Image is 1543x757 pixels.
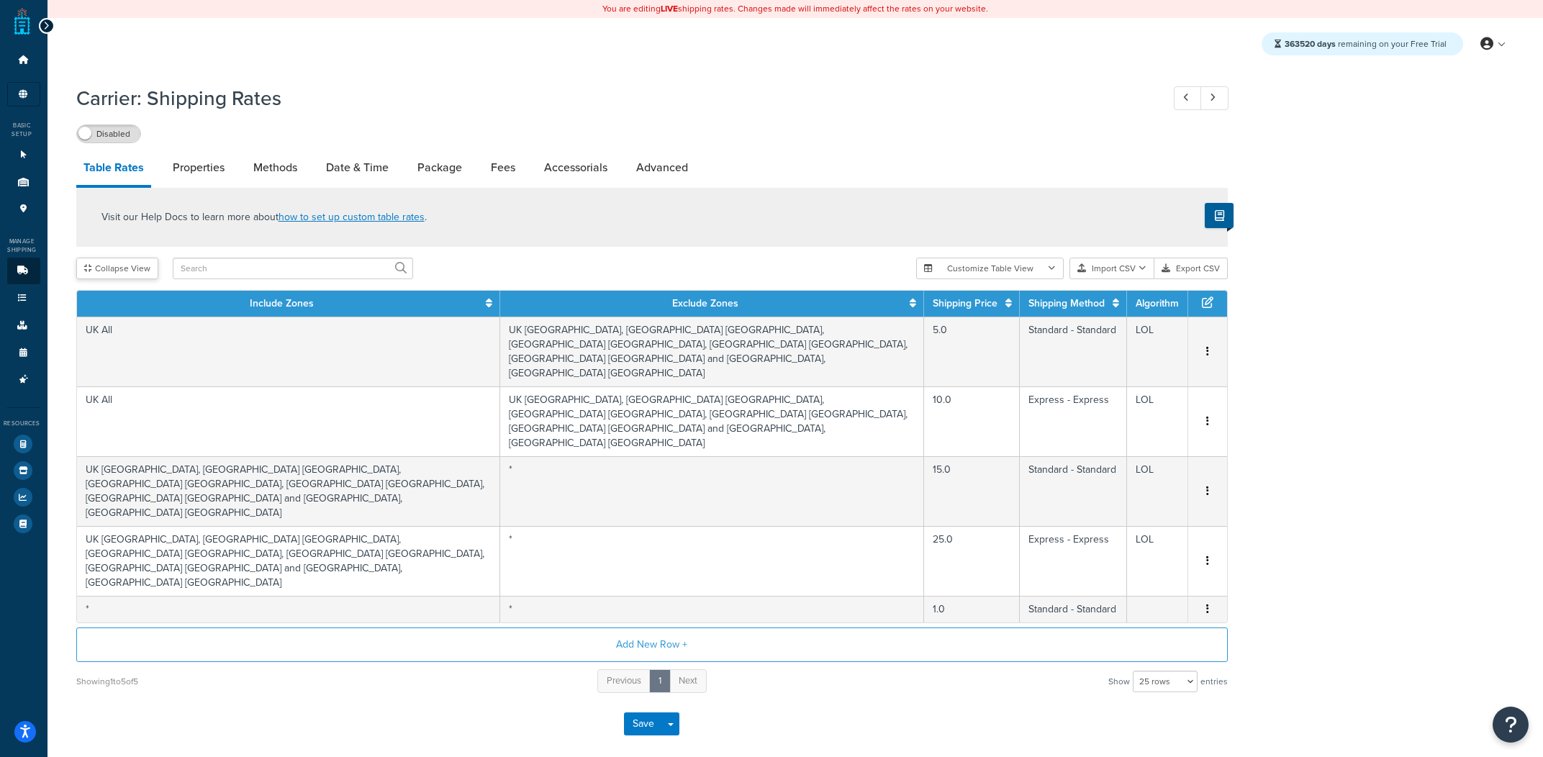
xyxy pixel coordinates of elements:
button: Collapse View [76,258,158,279]
td: UK All [77,386,501,456]
button: Save [624,712,663,735]
a: Next Record [1200,86,1228,110]
td: UK [GEOGRAPHIC_DATA], [GEOGRAPHIC_DATA] [GEOGRAPHIC_DATA], [GEOGRAPHIC_DATA] [GEOGRAPHIC_DATA], [... [77,456,501,526]
li: Analytics [7,484,40,510]
li: Test Your Rates [7,431,40,457]
h1: Carrier: Shipping Rates [76,84,1147,112]
td: UK All [77,317,501,386]
td: UK [GEOGRAPHIC_DATA], [GEOGRAPHIC_DATA] [GEOGRAPHIC_DATA], [GEOGRAPHIC_DATA] [GEOGRAPHIC_DATA], [... [500,386,924,456]
td: 5.0 [924,317,1020,386]
td: Express - Express [1020,386,1127,456]
li: Time Slots [7,340,40,366]
li: Advanced Features [7,366,40,393]
td: 25.0 [924,526,1020,596]
div: Showing 1 to 5 of 5 [76,671,138,692]
span: remaining on your Free Trial [1285,37,1447,50]
a: Table Rates [76,150,151,188]
td: LOL [1127,386,1188,456]
td: Express - Express [1020,526,1127,596]
li: Boxes [7,312,40,339]
a: Exclude Zones [672,296,738,311]
button: Customize Table View [916,258,1064,279]
a: Shipping Method [1028,296,1105,311]
td: UK [GEOGRAPHIC_DATA], [GEOGRAPHIC_DATA] [GEOGRAPHIC_DATA], [GEOGRAPHIC_DATA] [GEOGRAPHIC_DATA], [... [77,526,501,596]
button: Add New Row + [76,627,1228,662]
a: Previous Record [1174,86,1202,110]
p: Visit our Help Docs to learn more about . [101,209,427,225]
td: 15.0 [924,456,1020,526]
td: 1.0 [924,596,1020,622]
a: Next [669,669,707,693]
a: Methods [246,150,304,185]
td: LOL [1127,526,1188,596]
a: Previous [597,669,651,693]
span: Next [679,674,697,687]
li: Carriers [7,258,40,284]
input: Search [173,258,413,279]
a: Fees [484,150,522,185]
li: Dashboard [7,47,40,73]
label: Disabled [77,125,140,142]
button: Import CSV [1069,258,1154,279]
a: Accessorials [537,150,615,185]
li: Help Docs [7,511,40,537]
li: Origins [7,169,40,196]
a: Package [410,150,469,185]
a: Date & Time [319,150,396,185]
td: LOL [1127,317,1188,386]
a: how to set up custom table rates [279,209,425,225]
th: Algorithm [1127,291,1188,317]
td: Standard - Standard [1020,596,1127,622]
li: Pickup Locations [7,196,40,222]
td: 10.0 [924,386,1020,456]
a: 1 [649,669,671,693]
td: LOL [1127,456,1188,526]
td: UK [GEOGRAPHIC_DATA], [GEOGRAPHIC_DATA] [GEOGRAPHIC_DATA], [GEOGRAPHIC_DATA] [GEOGRAPHIC_DATA], [... [500,317,924,386]
strong: 363520 days [1285,37,1336,50]
li: Marketplace [7,458,40,484]
a: Shipping Price [933,296,997,311]
a: Advanced [629,150,695,185]
li: Websites [7,142,40,168]
span: Previous [607,674,641,687]
a: Properties [166,150,232,185]
li: Shipping Rules [7,285,40,312]
button: Open Resource Center [1493,707,1529,743]
button: Export CSV [1154,258,1228,279]
span: entries [1200,671,1228,692]
td: Standard - Standard [1020,456,1127,526]
td: Standard - Standard [1020,317,1127,386]
a: Include Zones [250,296,314,311]
button: Show Help Docs [1205,203,1234,228]
b: LIVE [661,2,678,15]
span: Show [1108,671,1130,692]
